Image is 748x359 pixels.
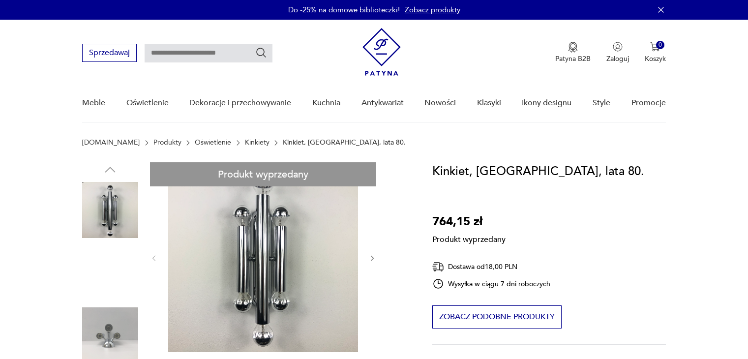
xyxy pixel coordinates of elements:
[82,44,137,62] button: Sprzedawaj
[126,84,169,122] a: Oświetlenie
[405,5,460,15] a: Zobacz produkty
[613,42,623,52] img: Ikonka użytkownika
[283,139,406,147] p: Kinkiet, [GEOGRAPHIC_DATA], lata 80.
[568,42,578,53] img: Ikona medalu
[593,84,610,122] a: Style
[656,41,664,49] div: 0
[312,84,340,122] a: Kuchnia
[361,84,404,122] a: Antykwariat
[555,42,591,63] button: Patyna B2B
[153,139,181,147] a: Produkty
[82,84,105,122] a: Meble
[288,5,400,15] p: Do -25% na domowe biblioteczki!
[432,305,562,329] button: Zobacz podobne produkty
[477,84,501,122] a: Klasyki
[432,212,506,231] p: 764,15 zł
[522,84,571,122] a: Ikony designu
[645,54,666,63] p: Koszyk
[606,42,629,63] button: Zaloguj
[555,42,591,63] a: Ikona medaluPatyna B2B
[432,231,506,245] p: Produkt wyprzedany
[650,42,660,52] img: Ikona koszyka
[189,84,291,122] a: Dekoracje i przechowywanie
[432,162,644,181] h1: Kinkiet, [GEOGRAPHIC_DATA], lata 80.
[606,54,629,63] p: Zaloguj
[255,47,267,59] button: Szukaj
[195,139,231,147] a: Oświetlenie
[82,139,140,147] a: [DOMAIN_NAME]
[631,84,666,122] a: Promocje
[424,84,456,122] a: Nowości
[245,139,269,147] a: Kinkiety
[432,278,550,290] div: Wysyłka w ciągu 7 dni roboczych
[555,54,591,63] p: Patyna B2B
[82,50,137,57] a: Sprzedawaj
[432,261,444,273] img: Ikona dostawy
[432,261,550,273] div: Dostawa od 18,00 PLN
[362,28,401,76] img: Patyna - sklep z meblami i dekoracjami vintage
[645,42,666,63] button: 0Koszyk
